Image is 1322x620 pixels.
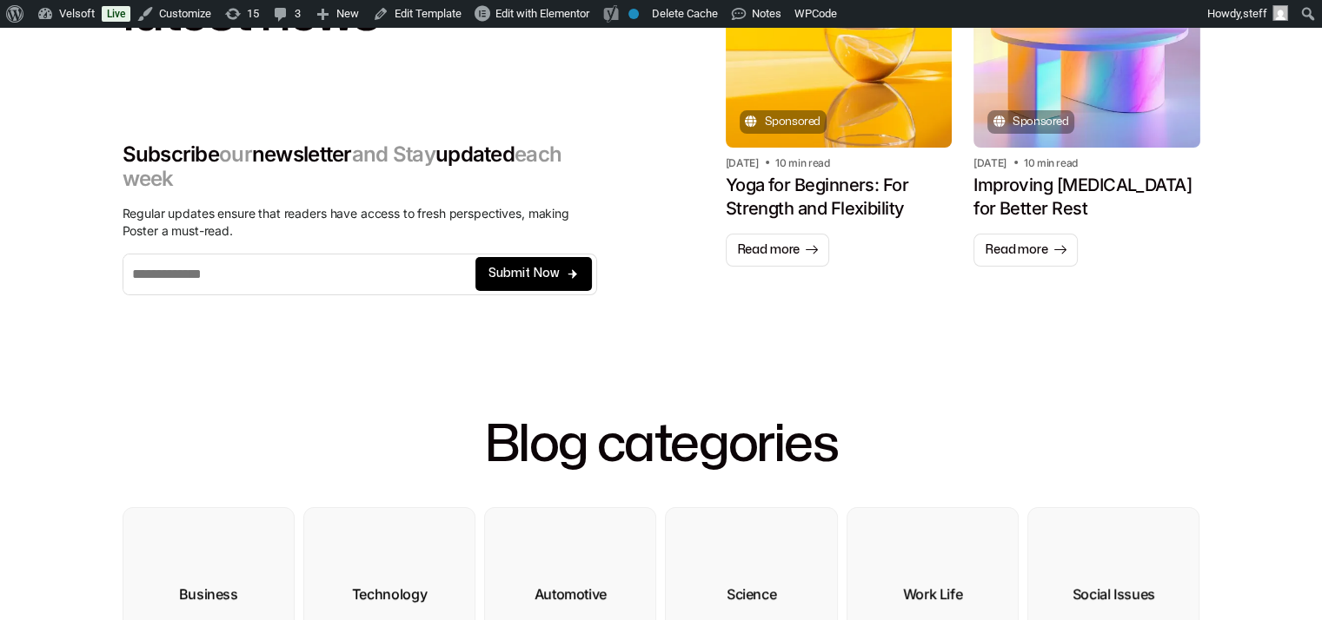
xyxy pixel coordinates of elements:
h1: Improving [MEDICAL_DATA] for Better Rest [973,174,1200,221]
div: Social Issues [1073,585,1155,603]
div: Science [727,585,776,603]
span: Edit with Elementor [495,7,589,20]
span: and Stay [352,142,435,167]
span: Read more [985,241,1048,259]
div: Work Life [903,585,963,603]
div: Business [179,585,238,603]
a: Read more [726,234,830,267]
p: Regular updates ensure that readers have access to fresh perspectives, making Poster a must-read. [123,205,597,240]
h1: Yoga for Beginners: For Strength and Flexibility [726,174,953,221]
div: Technology [352,585,427,603]
h2: 10 min read [1024,156,1078,170]
span: Read more [737,241,801,259]
h2: Subscribe newsletter updated [123,142,597,191]
div: Automotive [535,585,607,603]
h2: [DATE] [726,156,759,170]
div: No index [628,9,639,19]
span: Sponsored [1008,110,1068,134]
span: our [219,142,252,167]
a: Read more [973,234,1078,267]
span: steff [1243,7,1267,20]
h2: [DATE] [973,156,1006,170]
span: each week [123,142,562,191]
a: Live [102,6,130,22]
h2: Blog categories [123,417,1200,472]
span: Sponsored [761,110,820,134]
button: Submit Now [475,257,592,290]
h2: 10 min read [775,156,829,170]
